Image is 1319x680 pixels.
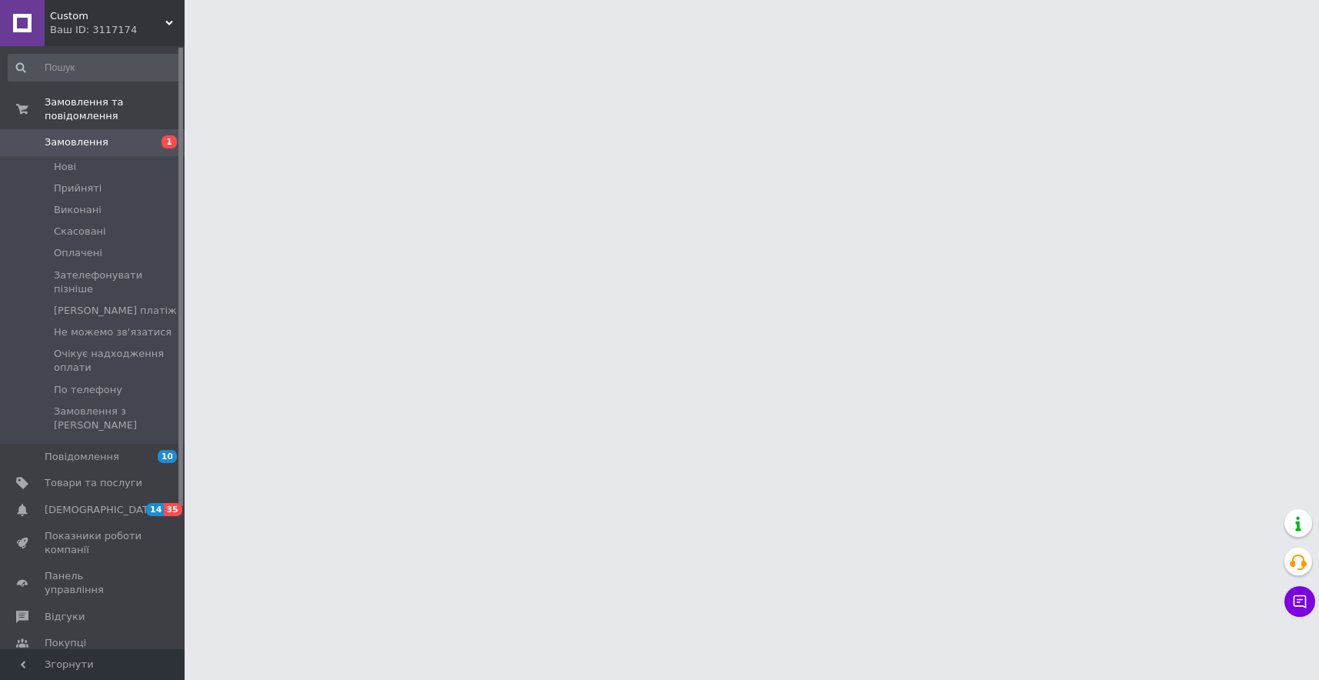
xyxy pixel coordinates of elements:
[45,569,142,597] span: Панель управління
[1284,586,1315,617] button: Чат з покупцем
[54,383,122,397] span: По телефону
[45,95,185,123] span: Замовлення та повідомлення
[50,9,165,23] span: Custom
[162,135,177,148] span: 1
[45,476,142,490] span: Товари та послуги
[54,325,172,339] span: Не можемо зв'язатися
[45,135,108,149] span: Замовлення
[54,225,106,238] span: Скасовані
[54,304,177,318] span: [PERSON_NAME] платіж
[54,405,180,432] span: Замовлення з [PERSON_NAME]
[146,503,164,516] span: 14
[54,182,102,195] span: Прийняті
[45,610,85,624] span: Відгуки
[8,54,182,82] input: Пошук
[45,529,142,557] span: Показники роботи компанії
[54,160,76,174] span: Нові
[54,203,102,217] span: Виконані
[45,450,119,464] span: Повідомлення
[45,636,86,650] span: Покупці
[164,503,182,516] span: 35
[45,503,158,517] span: [DEMOGRAPHIC_DATA]
[158,450,177,463] span: 10
[54,268,180,296] span: Зателефонувати пізніше
[54,246,102,260] span: Оплачені
[50,23,185,37] div: Ваш ID: 3117174
[54,347,180,375] span: Очікує надходження оплати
